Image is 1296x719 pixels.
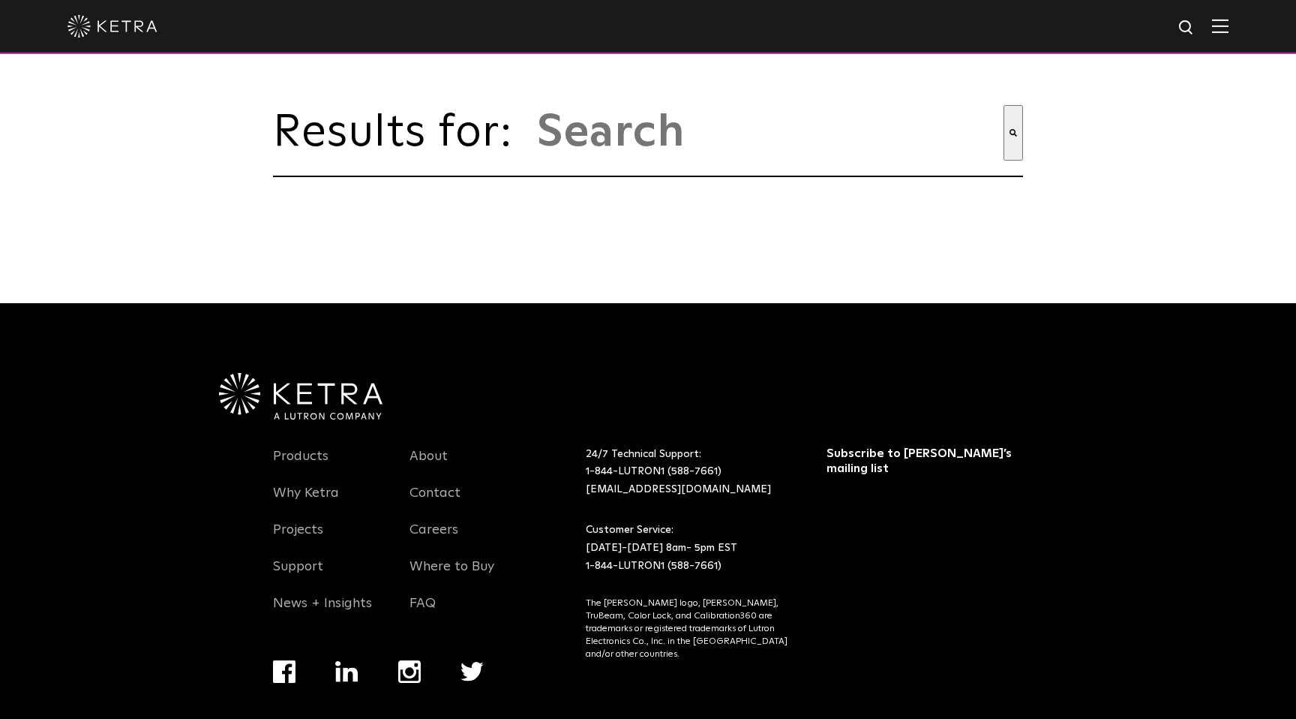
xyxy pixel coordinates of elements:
[409,448,448,483] a: About
[273,448,328,483] a: Products
[409,446,523,630] div: Navigation Menu
[586,597,789,660] p: The [PERSON_NAME] logo, [PERSON_NAME], TruBeam, Color Lock, and Calibration360 are trademarks or ...
[1177,19,1196,38] img: search icon
[460,662,484,681] img: twitter
[409,595,436,630] a: FAQ
[826,446,1019,477] h3: Subscribe to [PERSON_NAME]’s mailing list
[273,558,323,593] a: Support
[398,660,421,683] img: instagram
[409,485,460,519] a: Contact
[409,558,494,593] a: Where to Buy
[335,661,358,682] img: linkedin
[273,660,295,683] img: facebook
[219,373,382,420] img: Ketra-aLutronCo_White_RGB
[586,466,721,477] a: 1-844-LUTRON1 (588-7661)
[586,522,789,575] p: Customer Service: [DATE]-[DATE] 8am- 5pm EST
[273,485,339,519] a: Why Ketra
[586,484,771,495] a: [EMAIL_ADDRESS][DOMAIN_NAME]
[409,522,458,556] a: Careers
[273,595,372,630] a: News + Insights
[273,110,528,155] span: Results for:
[1003,105,1023,161] button: Search
[67,15,157,38] img: ketra-logo-2019-white
[586,446,789,499] p: 24/7 Technical Support:
[586,561,721,571] a: 1-844-LUTRON1 (588-7661)
[273,522,323,556] a: Projects
[273,446,387,630] div: Navigation Menu
[535,105,1003,161] input: This is a search field with an auto-suggest feature attached.
[1212,19,1228,33] img: Hamburger%20Nav.svg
